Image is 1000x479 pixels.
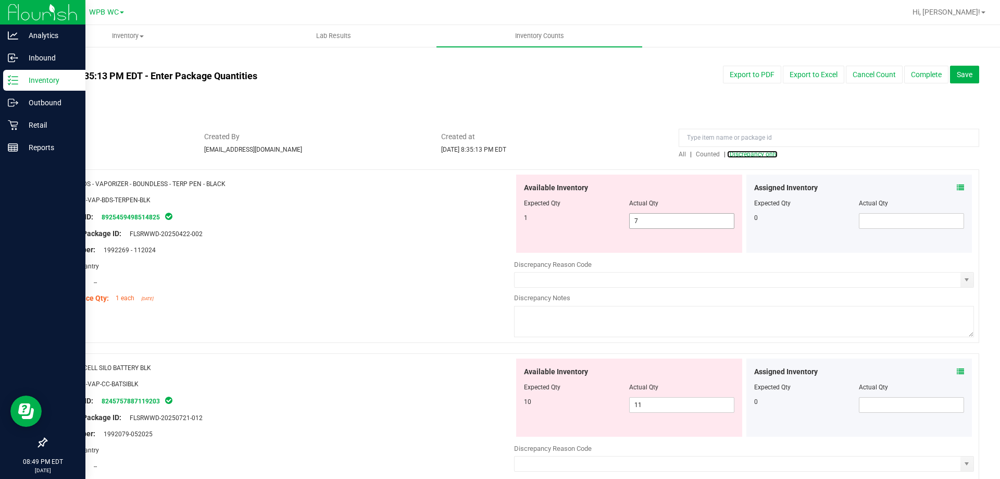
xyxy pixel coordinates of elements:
span: 10 [524,398,531,406]
span: Discrepancy Reason Code [514,261,592,268]
span: Original Package ID: [54,229,121,238]
span: Status [46,131,189,142]
span: Available Inventory [524,366,588,377]
span: In Sync [164,211,173,222]
a: 8245757887119203 [102,398,160,405]
span: [DATE] 8:35:13 PM EDT [441,146,506,153]
span: Inventory [26,31,230,41]
p: Retail [18,119,81,131]
div: Actual Qty [859,383,964,392]
span: -- [89,279,97,286]
span: 1 [524,214,528,222]
span: In Sync [164,395,173,406]
a: 8925459498514825 [102,214,160,221]
iframe: Resource center [10,396,42,427]
span: ACC-VAP-BDS-TERPEN-BLK [73,196,151,204]
input: 11 [630,398,734,412]
span: -- [89,463,97,470]
a: All [679,151,690,158]
span: 1992079-052025 [98,431,153,438]
div: 0 [754,397,859,407]
p: 08:49 PM EDT [5,457,81,466]
inline-svg: Outbound [8,97,18,108]
span: All [679,151,686,158]
span: Actual Qty [629,384,658,391]
p: Reports [18,141,81,154]
span: | [724,151,726,158]
span: Discrepancy only [730,151,778,158]
span: Pantry [75,263,99,270]
span: Counted [696,151,720,158]
span: BDS - VAPORIZER - BOUNDLESS - TERP PEN - BLACK [79,180,226,188]
button: Cancel Count [846,66,903,83]
p: Inbound [18,52,81,64]
a: Lab Results [231,25,436,47]
span: FLSRWWD-20250422-002 [124,230,203,238]
span: WPB WC [89,8,119,17]
span: Created By [204,131,426,142]
div: Discrepancy Notes [514,293,974,303]
button: Save [950,66,979,83]
span: Available Inventory [524,182,588,193]
span: CCELL SILO BATTERY BLK [79,364,151,372]
span: Hi, [PERSON_NAME]! [913,8,980,16]
span: FLSRWWD-20250721-012 [124,414,203,422]
p: Analytics [18,29,81,42]
span: Expected Qty [524,200,560,207]
input: 7 [630,214,734,228]
p: Inventory [18,74,81,87]
span: ACC-VAP-CC-BATSIBLK [73,380,139,388]
inline-svg: Reports [8,142,18,153]
button: Export to Excel [783,66,844,83]
span: select [960,273,973,287]
span: Save [957,70,972,79]
inline-svg: Retail [8,120,18,130]
h4: [DATE] 8:35:13 PM EDT - Enter Package Quantities [46,71,584,81]
span: 1 each [116,294,134,302]
p: [DATE] [5,466,81,474]
button: Export to PDF [723,66,781,83]
span: Inventory Counts [501,31,578,41]
div: 0 [754,213,859,223]
span: Pantry [75,447,99,454]
inline-svg: Inbound [8,53,18,63]
p: Outbound [18,96,81,109]
div: Actual Qty [859,199,964,208]
button: Complete [904,66,948,83]
input: Type item name or package id [679,129,979,147]
inline-svg: Analytics [8,30,18,41]
span: Actual Qty [629,200,658,207]
a: Counted [693,151,724,158]
a: Discrepancy only [727,151,778,158]
span: [DATE] [141,297,153,301]
span: Assigned Inventory [754,366,818,377]
a: Inventory Counts [436,25,642,47]
span: Created at [441,131,663,142]
span: Discrepancy Reason Code [514,445,592,452]
a: Inventory [25,25,231,47]
div: Expected Qty [754,383,859,392]
span: Original Package ID: [54,413,121,422]
span: 1992269 - 112024 [98,247,156,254]
span: Expected Qty [524,384,560,391]
span: select [960,457,973,471]
span: | [690,151,692,158]
span: Assigned Inventory [754,182,818,193]
span: [EMAIL_ADDRESS][DOMAIN_NAME] [204,146,302,153]
span: Lab Results [302,31,365,41]
div: Expected Qty [754,199,859,208]
inline-svg: Inventory [8,75,18,85]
